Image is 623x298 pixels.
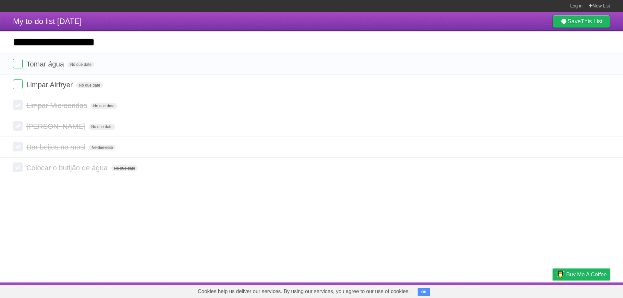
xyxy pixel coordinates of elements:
[13,142,23,151] label: Done
[566,269,607,280] span: Buy me a coffee
[26,101,89,110] span: Limpar Microondas
[488,284,514,296] a: Developers
[76,82,103,88] span: No due date
[466,284,480,296] a: About
[191,285,416,298] span: Cookies help us deliver our services. By using our services, you agree to our use of cookies.
[26,143,87,151] span: Dar beijos no mosi
[13,121,23,131] label: Done
[26,122,87,130] span: [PERSON_NAME]
[569,284,610,296] a: Suggest a feature
[67,62,94,67] span: No due date
[26,164,109,172] span: Colocar o butijão de água
[581,18,603,25] b: This List
[544,284,561,296] a: Privacy
[89,145,115,150] span: No due date
[553,268,610,280] a: Buy me a coffee
[91,103,117,109] span: No due date
[13,100,23,110] label: Done
[522,284,536,296] a: Terms
[13,17,82,26] span: My to-do list [DATE]
[111,165,138,171] span: No due date
[13,162,23,172] label: Done
[13,79,23,89] label: Done
[89,124,115,130] span: No due date
[556,269,565,280] img: Buy me a coffee
[13,59,23,68] label: Done
[26,81,74,89] span: Limpar Airfryer
[26,60,66,68] span: Tomar água
[418,288,430,296] button: OK
[553,15,610,28] a: SaveThis List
